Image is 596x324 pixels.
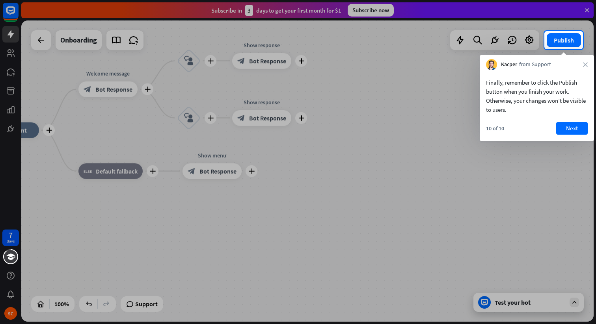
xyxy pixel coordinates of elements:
div: 10 of 10 [486,125,504,132]
span: Kacper [501,61,517,69]
i: close [583,62,588,67]
div: Finally, remember to click the Publish button when you finish your work. Otherwise, your changes ... [486,78,588,114]
button: Next [556,122,588,135]
span: from Support [519,61,551,69]
button: Open LiveChat chat widget [6,3,30,27]
button: Publish [547,33,581,47]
